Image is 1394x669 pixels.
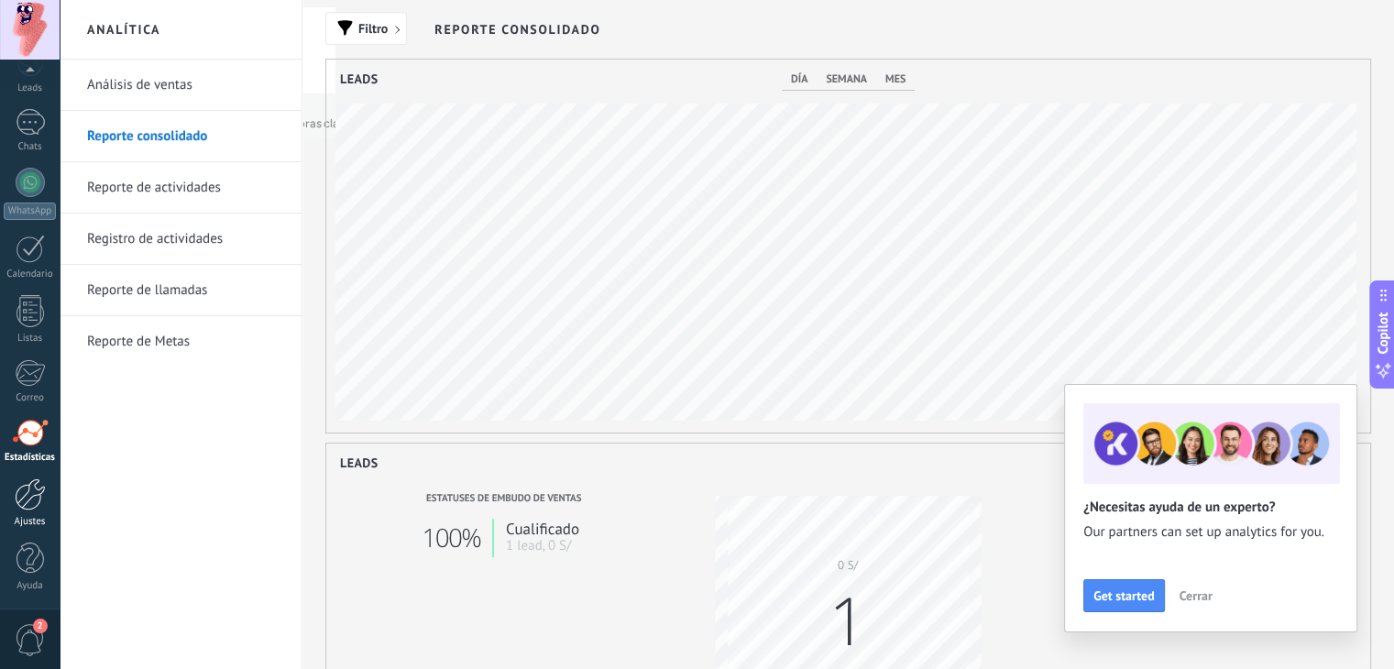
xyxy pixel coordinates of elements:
a: Reporte de llamadas [87,265,283,316]
span: Get started [1093,589,1155,602]
span: Our partners can set up analytics for you. [1083,523,1338,542]
div: Dominio: [DOMAIN_NAME] [48,48,205,62]
span: Copilot [1374,313,1392,355]
a: 100% [422,521,480,555]
img: logo_orange.svg [29,29,44,44]
div: v 4.0.25 [51,29,90,44]
li: Reporte de actividades [60,162,302,214]
div: WhatsApp [4,203,56,220]
div: Chats [4,141,57,153]
span: Leads [340,456,379,469]
a: Reporte de Metas [87,316,283,367]
a: Análisis de ventas [87,60,283,111]
button: Filtro [325,12,407,45]
div: Cualificado [426,519,582,556]
li: Análisis de ventas [60,60,302,111]
h2: ¿Necesitas ayuda de un experto? [1083,499,1338,516]
li: Registro de actividades [60,214,302,265]
div: Estadísticas [4,452,57,464]
span: mes [885,72,906,86]
a: Reporte consolidado [87,111,283,162]
div: Estatuses de embudo de ventas [426,492,582,505]
span: Filtro [358,22,388,35]
img: tab_domain_overview_orange.svg [76,115,91,130]
a: Registro de actividades [87,214,283,265]
button: Get started [1083,579,1165,612]
a: Reporte de actividades [87,162,283,214]
img: website_grey.svg [29,48,44,62]
span: 0 S/ [838,557,858,573]
span: 2 [33,619,48,633]
div: Correo [4,392,57,404]
div: Ajustes [4,516,57,528]
a: 1 lead, 0 S/ [506,537,571,554]
li: Reporte de llamadas [60,265,302,316]
div: Cualificado [506,519,581,539]
li: Reporte consolidado [60,111,302,162]
div: Dominio [96,117,140,129]
div: Listas [4,333,57,345]
div: Ayuda [4,580,57,592]
button: Cerrar [1171,582,1221,609]
span: 1 [829,576,866,665]
div: Palabras clave [215,117,291,129]
span: día [791,72,807,86]
div: Calendario [4,269,57,280]
li: Reporte de Metas [60,316,302,367]
div: Leads [4,82,57,94]
span: Cerrar [1180,589,1213,602]
span: semana [826,72,867,86]
img: tab_keywords_by_traffic_grey.svg [195,115,210,130]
